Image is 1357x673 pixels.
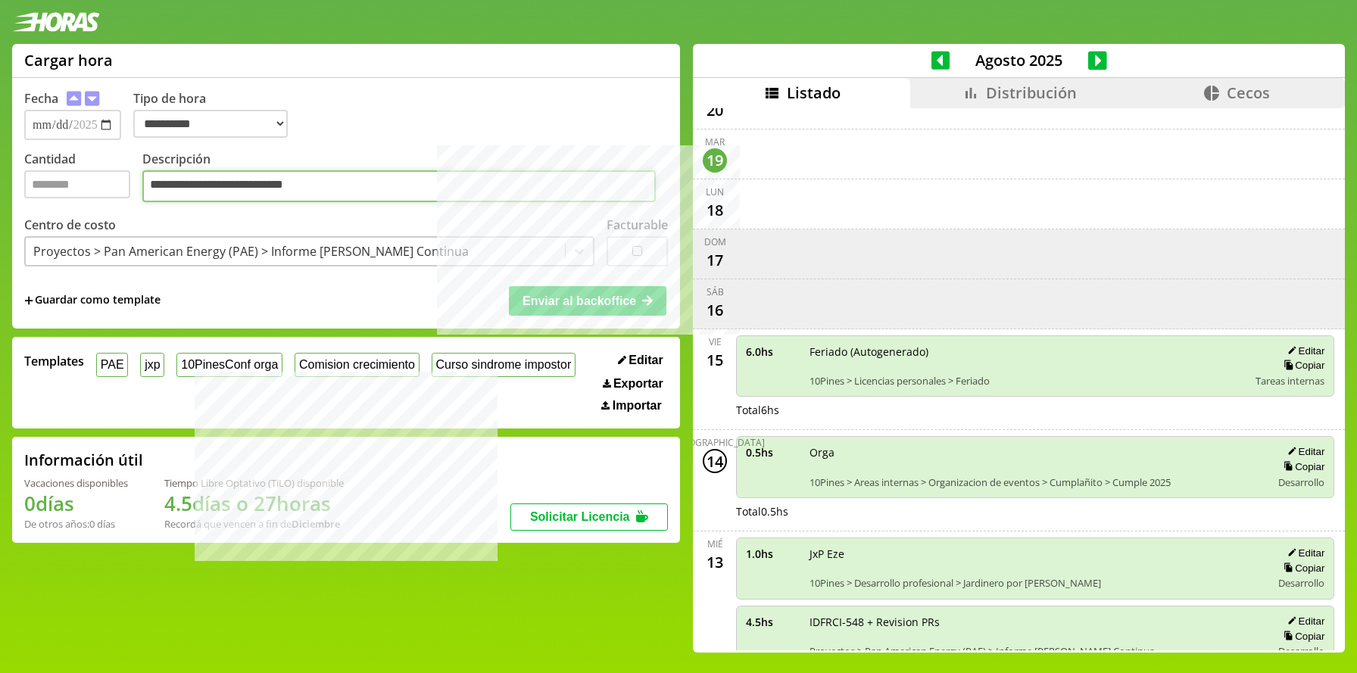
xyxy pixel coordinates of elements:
[140,353,164,376] button: jxp
[142,151,668,206] label: Descripción
[986,83,1077,103] span: Distribución
[613,399,662,413] span: Importar
[703,348,727,372] div: 15
[706,185,724,198] div: lun
[709,335,722,348] div: vie
[613,353,668,368] button: Editar
[510,503,668,531] button: Solicitar Licencia
[24,476,128,490] div: Vacaciones disponibles
[746,344,799,359] span: 6.0 hs
[24,90,58,107] label: Fecha
[736,403,1334,417] div: Total 6 hs
[292,517,340,531] b: Diciembre
[693,108,1345,650] div: scrollable content
[746,615,799,629] span: 4.5 hs
[810,547,1261,561] span: JxP Eze
[1278,644,1324,658] span: Desarrollo
[787,83,841,103] span: Listado
[530,510,630,523] span: Solicitar Licencia
[707,285,724,298] div: sáb
[810,344,1245,359] span: Feriado (Autogenerado)
[1283,615,1324,628] button: Editar
[24,292,161,309] span: +Guardar como template
[810,475,1261,489] span: 10Pines > Areas internas > Organizacion de eventos > Cumplañito > Cumple 2025
[33,243,469,260] div: Proyectos > Pan American Energy (PAE) > Informe [PERSON_NAME] Continua
[810,615,1261,629] span: IDFRCI-548 + Revision PRs
[629,354,663,367] span: Editar
[432,353,576,376] button: Curso sindrome impostor
[703,248,727,273] div: 17
[24,151,142,206] label: Cantidad
[12,12,100,32] img: logotipo
[607,217,668,233] label: Facturable
[665,436,765,449] div: [DEMOGRAPHIC_DATA]
[950,50,1088,70] span: Agosto 2025
[1283,344,1324,357] button: Editar
[810,445,1261,460] span: Orga
[736,504,1334,519] div: Total 0.5 hs
[746,445,799,460] span: 0.5 hs
[703,198,727,223] div: 18
[133,110,288,138] select: Tipo de hora
[1279,562,1324,575] button: Copiar
[704,235,726,248] div: dom
[24,490,128,517] h1: 0 días
[164,517,344,531] div: Recordá que vencen a fin de
[24,517,128,531] div: De otros años: 0 días
[142,170,656,202] textarea: Descripción
[703,298,727,322] div: 16
[1283,445,1324,458] button: Editar
[509,286,666,315] button: Enviar al backoffice
[295,353,420,376] button: Comision crecimiento
[1227,83,1270,103] span: Cecos
[810,576,1261,590] span: 10Pines > Desarrollo profesional > Jardinero por [PERSON_NAME]
[703,148,727,173] div: 19
[703,449,727,473] div: 14
[24,292,33,309] span: +
[746,547,799,561] span: 1.0 hs
[24,450,143,470] h2: Información útil
[133,90,300,140] label: Tipo de hora
[598,376,668,391] button: Exportar
[707,537,723,550] div: mié
[1278,475,1324,489] span: Desarrollo
[1278,576,1324,590] span: Desarrollo
[176,353,282,376] button: 10PinesConf orga
[810,644,1261,658] span: Proyectos > Pan American Energy (PAE) > Informe [PERSON_NAME] Continua
[703,98,727,123] div: 20
[1279,359,1324,372] button: Copiar
[24,217,116,233] label: Centro de costo
[24,353,84,369] span: Templates
[523,294,636,307] span: Enviar al backoffice
[24,170,130,198] input: Cantidad
[164,476,344,490] div: Tiempo Libre Optativo (TiLO) disponible
[613,377,663,391] span: Exportar
[703,550,727,575] div: 13
[1279,460,1324,473] button: Copiar
[164,490,344,517] h1: 4.5 días o 27 horas
[1256,374,1324,388] span: Tareas internas
[24,50,113,70] h1: Cargar hora
[705,136,725,148] div: mar
[96,353,128,376] button: PAE
[810,374,1245,388] span: 10Pines > Licencias personales > Feriado
[1283,547,1324,559] button: Editar
[1279,630,1324,643] button: Copiar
